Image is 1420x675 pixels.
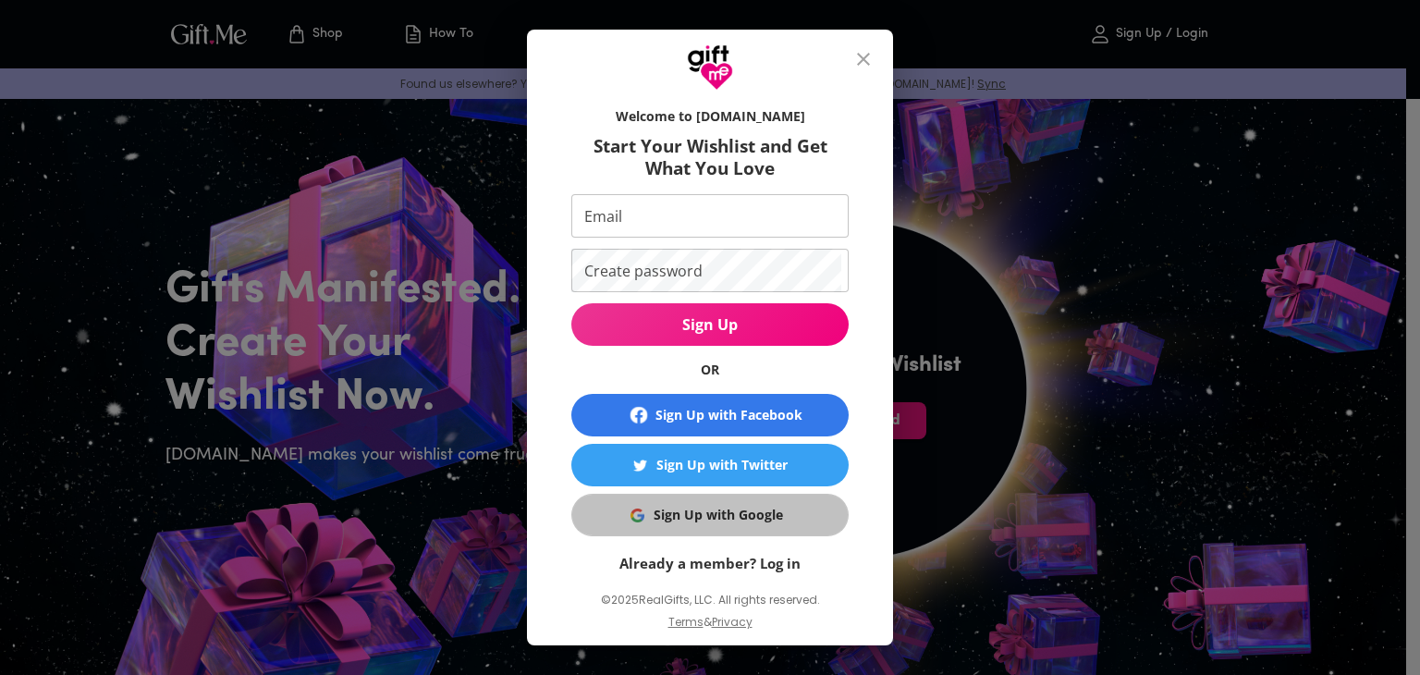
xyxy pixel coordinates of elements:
[630,509,644,522] img: Sign Up with Google
[571,303,849,346] button: Sign Up
[654,505,783,525] div: Sign Up with Google
[571,135,849,179] h6: Start Your Wishlist and Get What You Love
[571,394,849,436] button: Sign Up with Facebook
[571,361,849,379] h6: OR
[571,107,849,126] h6: Welcome to [DOMAIN_NAME]
[571,588,849,612] p: © 2025 RealGifts, LLC. All rights reserved.
[668,614,704,630] a: Terms
[571,444,849,486] button: Sign Up with TwitterSign Up with Twitter
[571,494,849,536] button: Sign Up with GoogleSign Up with Google
[633,459,647,472] img: Sign Up with Twitter
[571,314,849,335] span: Sign Up
[655,405,802,425] div: Sign Up with Facebook
[704,612,712,647] p: &
[687,44,733,91] img: GiftMe Logo
[656,455,788,475] div: Sign Up with Twitter
[712,614,753,630] a: Privacy
[619,554,801,572] a: Already a member? Log in
[841,37,886,81] button: close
